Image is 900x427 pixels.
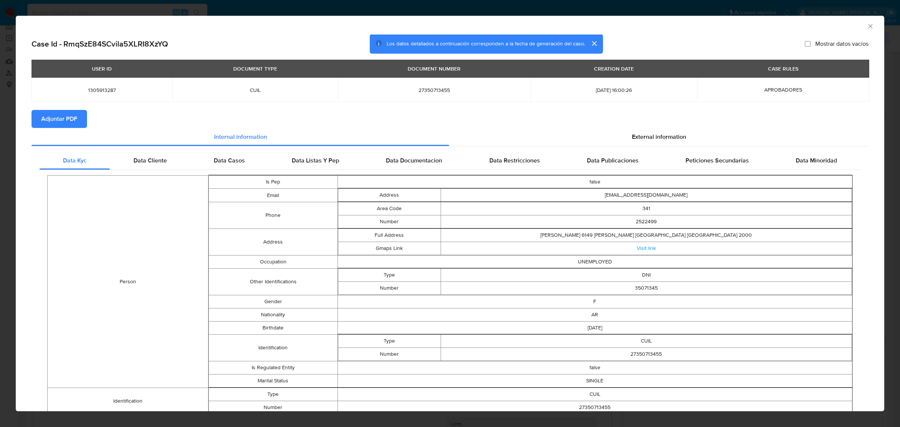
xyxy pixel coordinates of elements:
[815,40,868,48] span: Mostrar datos vacíos
[209,401,337,414] td: Number
[16,16,884,411] div: closure-recommendation-modal
[39,152,861,170] div: Detailed internal info
[763,62,803,75] div: CASE RULES
[637,245,656,252] a: Visit link
[209,388,337,401] td: Type
[337,322,852,335] td: [DATE]
[209,295,337,308] td: Gender
[338,282,441,295] td: Number
[31,110,87,128] button: Adjuntar PDF
[209,335,337,361] td: Identification
[338,215,441,229] td: Number
[347,87,522,93] span: 27350713455
[133,156,167,165] span: Data Cliente
[209,361,337,374] td: Is Regulated Entity
[338,242,441,255] td: Gmaps Link
[540,87,688,93] span: [DATE] 16:00:26
[229,62,282,75] div: DOCUMENT TYPE
[441,229,852,242] td: [PERSON_NAME] 6149 [PERSON_NAME] [GEOGRAPHIC_DATA] [GEOGRAPHIC_DATA] 2000
[209,189,337,202] td: Email
[441,269,852,282] td: DNI
[209,322,337,335] td: Birthdate
[338,348,441,361] td: Number
[403,62,465,75] div: DOCUMENT NUMBER
[441,189,852,202] td: [EMAIL_ADDRESS][DOMAIN_NAME]
[338,202,441,215] td: Area Code
[338,269,441,282] td: Type
[209,229,337,256] td: Address
[441,282,852,295] td: 35071345
[337,295,852,308] td: F
[764,86,802,93] span: APROBADORES
[292,156,339,165] span: Data Listas Y Pep
[337,361,852,374] td: false
[31,39,168,49] h2: Case Id - RmqSzE84SCvila5XLRI8XzYQ
[41,111,77,127] span: Adjuntar PDF
[40,87,163,93] span: 1305913287
[632,132,686,141] span: External information
[441,335,852,348] td: CUIL
[796,156,837,165] span: Data Minoridad
[338,335,441,348] td: Type
[441,202,852,215] td: 341
[209,269,337,295] td: Other Identifications
[441,215,852,229] td: 2522499
[489,156,540,165] span: Data Restricciones
[209,202,337,229] td: Phone
[63,156,87,165] span: Data Kyc
[338,189,441,202] td: Address
[589,62,638,75] div: CREATION DATE
[337,176,852,189] td: false
[48,388,208,415] td: Identification
[386,156,442,165] span: Data Documentacion
[209,374,337,388] td: Marital Status
[585,35,603,53] button: cerrar
[337,374,852,388] td: SINGLE
[441,348,852,361] td: 27350713455
[867,23,873,29] button: Cerrar ventana
[214,156,245,165] span: Data Casos
[387,40,585,48] span: Los datos detallados a continuación corresponden a la fecha de generación del caso.
[214,132,267,141] span: Internal information
[337,308,852,322] td: AR
[337,388,852,401] td: CUIL
[685,156,749,165] span: Peticiones Secundarias
[209,308,337,322] td: Nationality
[338,229,441,242] td: Full Address
[337,256,852,269] td: UNEMPLOYED
[209,256,337,269] td: Occupation
[31,128,868,146] div: Detailed info
[48,176,208,388] td: Person
[587,156,639,165] span: Data Publicaciones
[87,62,116,75] div: USER ID
[209,176,337,189] td: Is Pep
[337,401,852,414] td: 27350713455
[181,87,329,93] span: CUIL
[805,41,811,47] input: Mostrar datos vacíos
